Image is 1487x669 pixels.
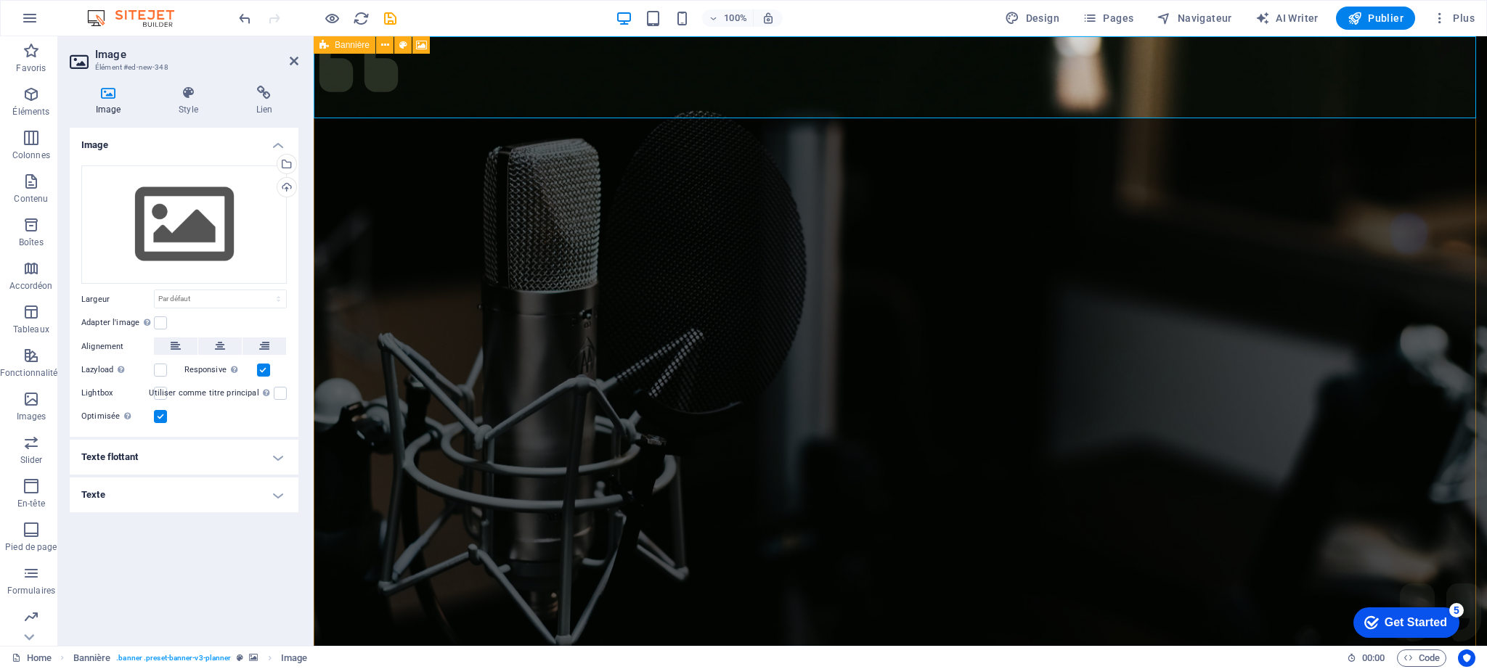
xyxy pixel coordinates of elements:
[95,61,269,74] h3: Élément #ed-new-348
[73,649,111,667] span: Cliquez pour sélectionner. Double-cliquez pour modifier.
[70,477,298,512] h4: Texte
[249,654,258,662] i: Cet élément contient un arrière-plan.
[1433,11,1475,25] span: Plus
[702,9,754,27] button: 100%
[16,62,46,74] p: Favoris
[70,440,298,475] h4: Texte flottant
[81,165,287,284] div: Sélectionnez les fichiers depuis le Gestionnaire de fichiers, les photos du stock ou téléversez u...
[1404,649,1440,667] span: Code
[9,280,52,292] p: Accordéon
[73,649,308,667] nav: breadcrumb
[83,9,192,27] img: Editor Logo
[1458,649,1475,667] button: Usercentrics
[12,106,49,118] p: Éléments
[152,86,229,116] h4: Style
[20,454,43,466] p: Slider
[81,408,154,425] label: Optimisée
[184,361,257,379] label: Responsive
[353,10,370,27] i: Actualiser la page
[1362,649,1385,667] span: 00 00
[81,295,154,303] label: Largeur
[281,649,307,667] span: Cliquez pour sélectionner. Double-cliquez pour modifier.
[1255,11,1319,25] span: AI Writer
[12,649,52,667] a: Cliquez pour annuler la sélection. Double-cliquez pour ouvrir Pages.
[12,7,118,38] div: Get Started 5 items remaining, 0% complete
[107,3,122,17] div: 5
[237,654,243,662] i: Cet élément est une présélection personnalisable.
[81,314,154,332] label: Adapter l'image
[1397,649,1446,667] button: Code
[999,7,1065,30] div: Design (Ctrl+Alt+Y)
[17,498,45,509] p: En-tête
[149,385,274,402] label: Utiliser comme titre principal
[352,9,370,27] button: reload
[1077,7,1139,30] button: Pages
[5,541,57,553] p: Pied de page
[81,338,154,356] label: Alignement
[323,9,341,27] button: Cliquez ici pour quitter le mode Aperçu et poursuivre l'édition.
[999,7,1065,30] button: Design
[12,149,50,161] p: Colonnes
[382,10,399,27] i: Enregistrer (Ctrl+S)
[1348,11,1404,25] span: Publier
[1083,11,1133,25] span: Pages
[1250,7,1324,30] button: AI Writer
[230,86,298,116] h4: Lien
[116,649,231,667] span: . banner .preset-banner-v3-planner
[7,585,55,596] p: Formulaires
[17,411,46,422] p: Images
[335,41,370,49] span: Bannière
[81,385,154,402] label: Lightbox
[19,237,44,248] p: Boîtes
[14,193,48,205] p: Contenu
[1005,11,1059,25] span: Design
[81,361,154,379] label: Lazyload
[236,9,253,27] button: undo
[1347,649,1385,667] h6: Durée de la session
[1151,7,1237,30] button: Navigateur
[70,86,152,116] h4: Image
[13,324,49,335] p: Tableaux
[762,12,775,25] i: Lors du redimensionnement, ajuster automatiquement le niveau de zoom en fonction de l'appareil sé...
[1336,7,1415,30] button: Publier
[1157,11,1231,25] span: Navigateur
[95,48,298,61] h2: Image
[43,16,105,29] div: Get Started
[724,9,747,27] h6: 100%
[1372,652,1374,663] span: :
[1427,7,1480,30] button: Plus
[381,9,399,27] button: save
[70,128,298,154] h4: Image
[237,10,253,27] i: Annuler : Ajouter un élément (Ctrl+Z)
